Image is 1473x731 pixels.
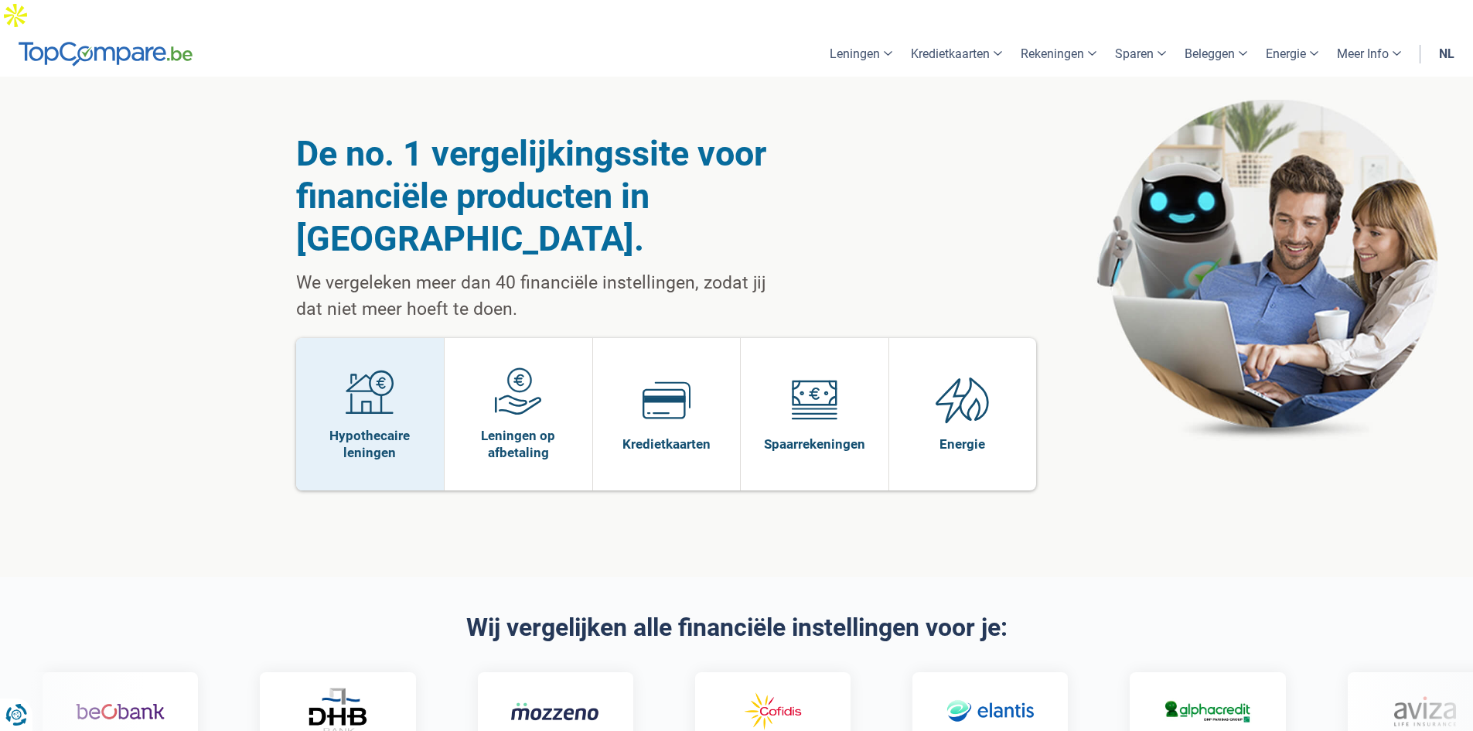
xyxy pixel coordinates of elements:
span: Energie [939,436,985,453]
a: Hypothecaire leningen Hypothecaire leningen [296,338,445,490]
a: Beleggen [1175,31,1256,77]
a: Kredietkaarten [902,31,1011,77]
a: Kredietkaarten Kredietkaarten [593,338,741,490]
h2: Wij vergelijken alle financiële instellingen voor je: [296,614,1178,641]
a: Leningen [820,31,902,77]
a: Spaarrekeningen Spaarrekeningen [741,338,888,490]
img: Mozzeno [510,702,599,721]
img: Spaarrekeningen [790,376,838,424]
span: Kredietkaarten [622,436,711,453]
img: Kredietkaarten [643,376,690,424]
span: Spaarrekeningen [764,436,865,453]
span: Hypothecaire leningen [304,427,437,461]
h1: De no. 1 vergelijkingssite voor financiële producten in [GEOGRAPHIC_DATA]. [296,132,781,260]
a: Leningen op afbetaling Leningen op afbetaling [445,338,592,490]
a: Energie [1256,31,1328,77]
img: Energie [936,376,990,424]
img: Leningen op afbetaling [494,367,542,415]
a: Sparen [1106,31,1175,77]
a: nl [1430,31,1464,77]
img: Hypothecaire leningen [346,367,394,415]
p: We vergeleken meer dan 40 financiële instellingen, zodat jij dat niet meer hoeft te doen. [296,270,781,323]
a: Meer Info [1328,31,1410,77]
img: Alphacredit [1163,698,1252,725]
a: Energie Energie [889,338,1037,490]
span: Leningen op afbetaling [452,427,585,461]
img: TopCompare [19,42,193,67]
a: Rekeningen [1011,31,1106,77]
